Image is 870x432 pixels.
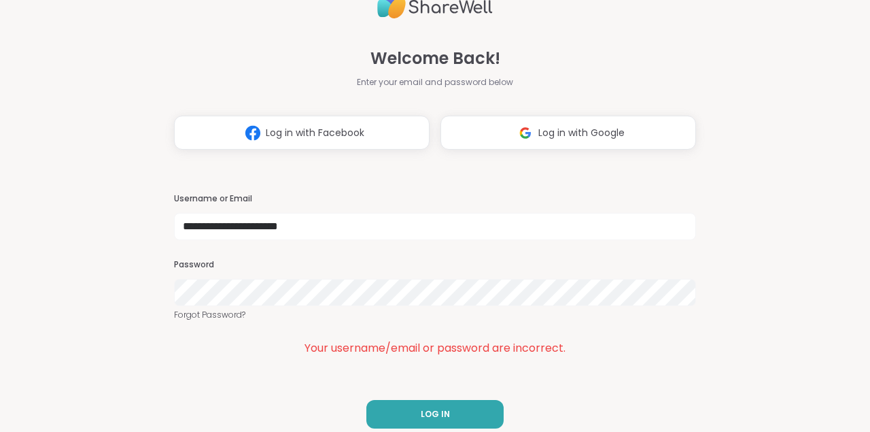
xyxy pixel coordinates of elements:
[440,116,696,150] button: Log in with Google
[370,46,500,71] span: Welcome Back!
[174,116,430,150] button: Log in with Facebook
[174,193,696,205] h3: Username or Email
[421,408,450,420] span: LOG IN
[357,76,513,88] span: Enter your email and password below
[240,120,266,146] img: ShareWell Logomark
[266,126,364,140] span: Log in with Facebook
[174,309,696,321] a: Forgot Password?
[512,120,538,146] img: ShareWell Logomark
[174,259,696,271] h3: Password
[538,126,625,140] span: Log in with Google
[366,400,504,429] button: LOG IN
[174,340,696,356] div: Your username/email or password are incorrect.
